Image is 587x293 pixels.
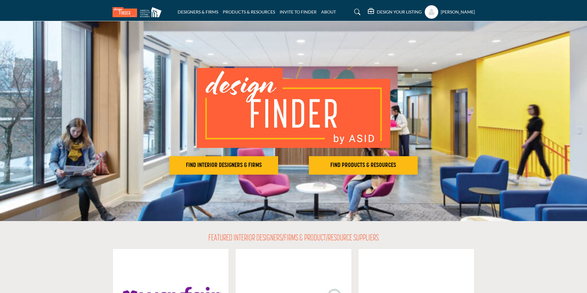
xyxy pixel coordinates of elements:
button: FIND INTERIOR DESIGNERS & FIRMS [169,156,278,175]
h2: FIND PRODUCTS & RESOURCES [311,162,416,169]
button: FIND PRODUCTS & RESOURCES [309,156,418,175]
h5: DESIGN YOUR LISTING [377,9,422,15]
a: PRODUCTS & RESOURCES [223,9,275,14]
a: INVITE TO FINDER [280,9,317,14]
button: Show hide supplier dropdown [425,5,438,19]
a: Search [348,7,364,17]
img: image [197,68,390,148]
h2: FEATURED INTERIOR DESIGNERS/FIRMS & PRODUCT/RESOURCE SUPPLIERS [208,233,379,244]
img: Site Logo [112,7,165,17]
div: DESIGN YOUR LISTING [368,8,422,16]
a: ABOUT [321,9,336,14]
a: DESIGNERS & FIRMS [178,9,218,14]
h2: FIND INTERIOR DESIGNERS & FIRMS [171,162,276,169]
h5: [PERSON_NAME] [441,9,475,15]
